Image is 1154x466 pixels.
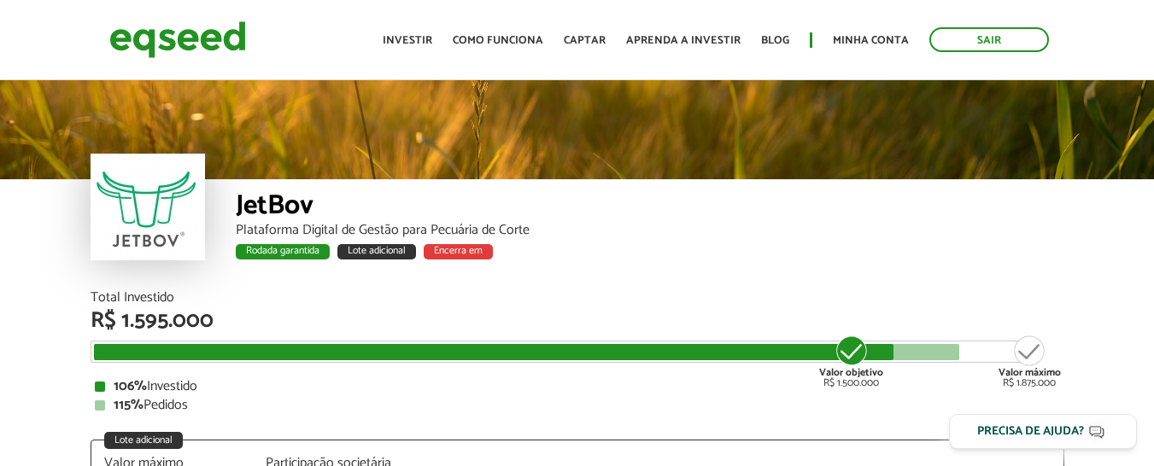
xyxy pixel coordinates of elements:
[929,27,1049,52] a: Sair
[999,334,1061,388] div: R$ 1.875.000
[109,17,246,62] img: EqSeed
[833,35,909,46] a: Minha conta
[626,35,741,46] a: Aprenda a investir
[114,375,147,398] strong: 106%
[564,35,606,46] a: Captar
[337,244,416,259] div: Lote adicional
[999,364,1061,381] strong: Valor máximo
[819,364,883,381] strong: Valor objetivo
[95,380,1060,393] div: Investido
[761,35,789,46] a: Blog
[95,399,1060,412] div: Pedidos
[236,192,1064,224] div: JetBov
[819,334,883,388] div: R$ 1.500.000
[236,244,330,259] div: Rodada garantida
[104,432,183,449] div: Lote adicional
[91,291,1064,305] div: Total Investido
[114,393,144,416] strong: 115%
[453,35,543,46] a: Como funciona
[383,35,432,46] a: Investir
[424,244,493,259] div: Encerra em
[91,310,1064,332] div: R$ 1.595.000
[236,224,1064,237] div: Plataforma Digital de Gestão para Pecuária de Corte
